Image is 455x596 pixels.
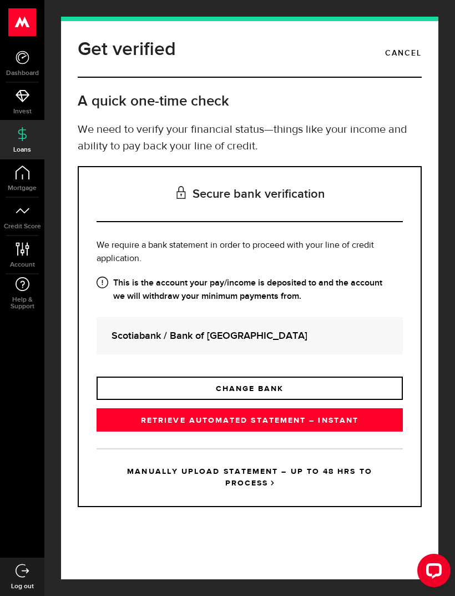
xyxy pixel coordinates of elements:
[78,92,422,111] h2: A quick one-time check
[97,277,403,303] strong: This is the account your pay/income is deposited to and the account we will withdraw your minimum...
[97,167,403,222] h3: Secure bank verification
[112,328,388,343] strong: Scotiabank / Bank of [GEOGRAPHIC_DATA]
[78,35,176,64] h1: Get verified
[97,241,374,263] span: We require a bank statement in order to proceed with your line of credit application.
[408,549,455,596] iframe: LiveChat chat widget
[78,122,422,155] p: We need to verify your financial status—things like your income and ability to pay back your line...
[97,377,403,400] a: CHANGE BANK
[97,408,403,432] a: RETRIEVE AUTOMATED STATEMENT – INSTANT
[385,44,422,63] a: Cancel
